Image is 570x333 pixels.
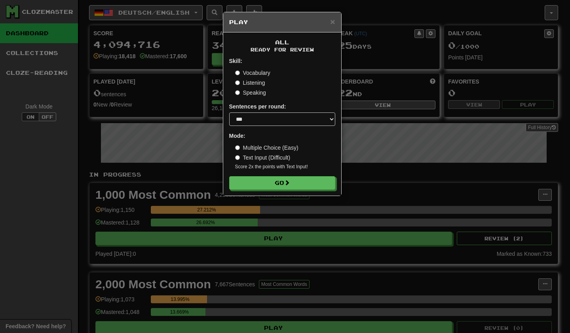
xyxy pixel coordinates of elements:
label: Multiple Choice (Easy) [235,144,298,152]
h5: Play [229,18,335,26]
label: Speaking [235,89,266,97]
small: Score 2x the points with Text Input ! [235,164,335,170]
span: All [275,39,289,46]
input: Speaking [235,90,240,95]
label: Sentences per round: [229,103,286,110]
input: Listening [235,80,240,85]
label: Listening [235,79,265,87]
span: × [330,17,335,26]
input: Text Input (Difficult) [235,155,240,160]
button: Close [330,17,335,26]
strong: Mode: [229,133,245,139]
label: Vocabulary [235,69,270,77]
small: Ready for Review [229,46,335,53]
label: Text Input (Difficult) [235,154,291,162]
strong: Skill: [229,58,242,64]
button: Go [229,176,335,190]
input: Multiple Choice (Easy) [235,145,240,150]
input: Vocabulary [235,70,240,75]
